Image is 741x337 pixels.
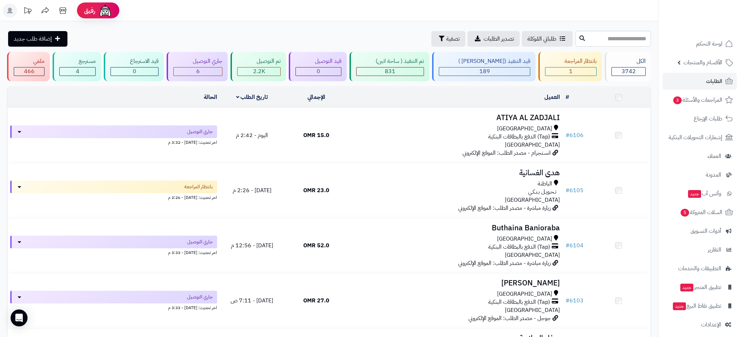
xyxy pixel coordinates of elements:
[505,306,560,314] span: [GEOGRAPHIC_DATA]
[76,67,79,76] span: 4
[691,226,721,236] span: أدوات التسويق
[187,128,213,135] span: جاري التوصيل
[673,302,686,310] span: جديد
[680,208,689,217] span: 5
[505,141,560,149] span: [GEOGRAPHIC_DATA]
[488,243,550,251] span: (Tap) الدفع بالبطاقات البنكية
[253,67,265,76] span: 2.2K
[566,131,569,140] span: #
[566,241,569,250] span: #
[84,6,95,15] span: رفيق
[663,316,737,333] a: الإعدادات
[678,264,721,273] span: التطبيقات والخدمات
[611,57,646,65] div: الكل
[528,188,556,196] span: تـحـويـل بـنـكـي
[696,39,722,49] span: لوحة التحكم
[303,296,329,305] span: 27.0 OMR
[356,57,424,65] div: تم التنفيذ ( ساحة اتين)
[680,282,721,292] span: تطبيق المتجر
[545,67,596,76] div: 1
[204,93,217,101] a: الحالة
[307,93,325,101] a: الإجمالي
[19,4,36,19] a: تحديثات المنصة
[663,73,737,90] a: الطلبات
[439,57,530,65] div: قيد التنفيذ ([PERSON_NAME] )
[236,131,268,140] span: اليوم - 2:42 م
[60,67,95,76] div: 4
[663,35,737,52] a: لوحة التحكم
[694,114,722,124] span: طلبات الإرجاع
[566,186,569,195] span: #
[569,67,573,76] span: 1
[458,259,551,267] span: زيارة مباشرة - مصدر الطلب: الموقع الإلكتروني
[566,296,569,305] span: #
[488,298,550,306] span: (Tap) الدفع بالبطاقات البنكية
[680,284,693,291] span: جديد
[295,57,341,65] div: قيد التوصيل
[663,148,737,165] a: العملاء
[468,314,551,323] span: جوجل - مصدر الطلب: الموقع الإلكتروني
[497,125,552,133] span: [GEOGRAPHIC_DATA]
[351,224,560,232] h3: Buthaina Banioraba
[544,93,560,101] a: العميل
[14,57,44,65] div: ملغي
[317,67,320,76] span: 0
[10,248,217,256] div: اخر تحديث: [DATE] - 3:33 م
[165,52,229,81] a: جاري التوصيل 6
[566,131,584,140] a: #6106
[484,35,514,43] span: تصدير الطلبات
[236,93,268,101] a: تاريخ الطلب
[187,238,213,246] span: جاري التوصيل
[10,138,217,146] div: اخر تحديث: [DATE] - 3:32 م
[566,296,584,305] a: #6103
[348,52,431,81] a: تم التنفيذ ( ساحة اتين) 831
[233,186,271,195] span: [DATE] - 2:26 م
[522,31,573,47] a: طلباتي المُوكلة
[102,52,165,81] a: قيد الاسترجاع 0
[59,57,96,65] div: مسترجع
[663,297,737,314] a: تطبيق نقاط البيعجديد
[351,114,560,122] h3: ATIYA AL ZADJALI
[701,320,721,330] span: الإعدادات
[663,166,737,183] a: المدونة
[708,245,721,255] span: التقارير
[173,57,222,65] div: جاري التوصيل
[538,180,552,188] span: الباطنة
[24,67,35,76] span: 466
[196,67,200,76] span: 6
[98,4,112,18] img: ai-face.png
[231,296,273,305] span: [DATE] - 7:11 ص
[111,67,158,76] div: 0
[303,186,329,195] span: 23.0 OMR
[303,241,329,250] span: 52.0 OMR
[680,207,722,217] span: السلات المتروكة
[566,241,584,250] a: #6104
[287,52,348,81] a: قيد التوصيل 0
[467,31,520,47] a: تصدير الطلبات
[663,260,737,277] a: التطبيقات والخدمات
[229,52,287,81] a: تم التوصيل 2.2K
[6,52,51,81] a: ملغي 466
[707,151,721,161] span: العملاء
[446,35,460,43] span: تصفية
[458,204,551,212] span: زيارة مباشرة - مصدر الطلب: الموقع الإلكتروني
[663,129,737,146] a: إشعارات التحويلات البنكية
[683,58,722,67] span: الأقسام والمنتجات
[351,169,560,177] h3: هدى الغسانية
[669,132,722,142] span: إشعارات التحويلات البنكية
[663,91,737,108] a: المراجعات والأسئلة3
[133,67,136,76] span: 0
[296,67,341,76] div: 0
[663,223,737,240] a: أدوات التسويق
[431,52,537,81] a: قيد التنفيذ ([PERSON_NAME] ) 189
[663,204,737,221] a: السلات المتروكة5
[566,186,584,195] a: #6105
[11,309,28,326] div: Open Intercom Messenger
[497,290,552,298] span: [GEOGRAPHIC_DATA]
[187,294,213,301] span: جاري التوصيل
[663,279,737,296] a: تطبيق المتجرجديد
[706,170,721,180] span: المدونة
[439,67,530,76] div: 189
[688,190,701,198] span: جديد
[706,76,722,86] span: الطلبات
